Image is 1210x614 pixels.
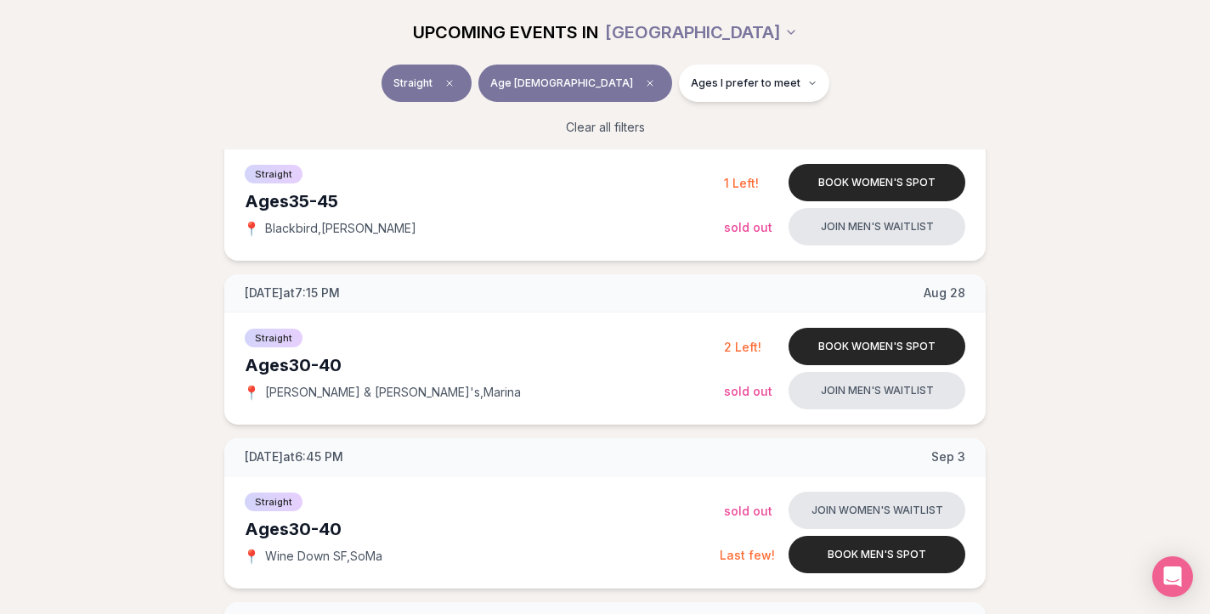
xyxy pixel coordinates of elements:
[789,328,965,365] button: Book women's spot
[724,504,772,518] span: Sold Out
[789,208,965,245] button: Join men's waitlist
[245,493,302,511] span: Straight
[265,220,416,237] span: Blackbird , [PERSON_NAME]
[439,73,460,93] span: Clear event type filter
[605,14,798,51] button: [GEOGRAPHIC_DATA]
[789,492,965,529] button: Join women's waitlist
[245,329,302,347] span: Straight
[724,340,761,354] span: 2 Left!
[245,386,258,399] span: 📍
[393,76,433,90] span: Straight
[1152,556,1193,597] div: Open Intercom Messenger
[245,448,343,465] span: [DATE] at 6:45 PM
[724,176,759,190] span: 1 Left!
[931,448,965,465] span: Sep 3
[720,548,775,562] span: Last few!
[382,65,472,102] button: StraightClear event type filter
[490,76,633,90] span: Age [DEMOGRAPHIC_DATA]
[245,165,302,183] span: Straight
[245,549,258,563] span: 📍
[789,372,965,409] button: Join men's waitlist
[478,65,672,102] button: Age [DEMOGRAPHIC_DATA]Clear age
[724,220,772,234] span: Sold Out
[245,517,720,541] div: Ages 30-40
[789,536,965,573] button: Book men's spot
[691,76,800,90] span: Ages I prefer to meet
[789,164,965,201] button: Book women's spot
[245,222,258,235] span: 📍
[265,548,382,565] span: Wine Down SF , SoMa
[245,189,724,213] div: Ages 35-45
[679,65,829,102] button: Ages I prefer to meet
[245,284,340,301] span: [DATE] at 7:15 PM
[265,384,521,401] span: [PERSON_NAME] & [PERSON_NAME]'s , Marina
[640,73,660,93] span: Clear age
[724,384,772,398] span: Sold Out
[413,20,598,44] span: UPCOMING EVENTS IN
[556,109,655,146] button: Clear all filters
[245,353,724,377] div: Ages 30-40
[924,284,965,301] span: Aug 28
